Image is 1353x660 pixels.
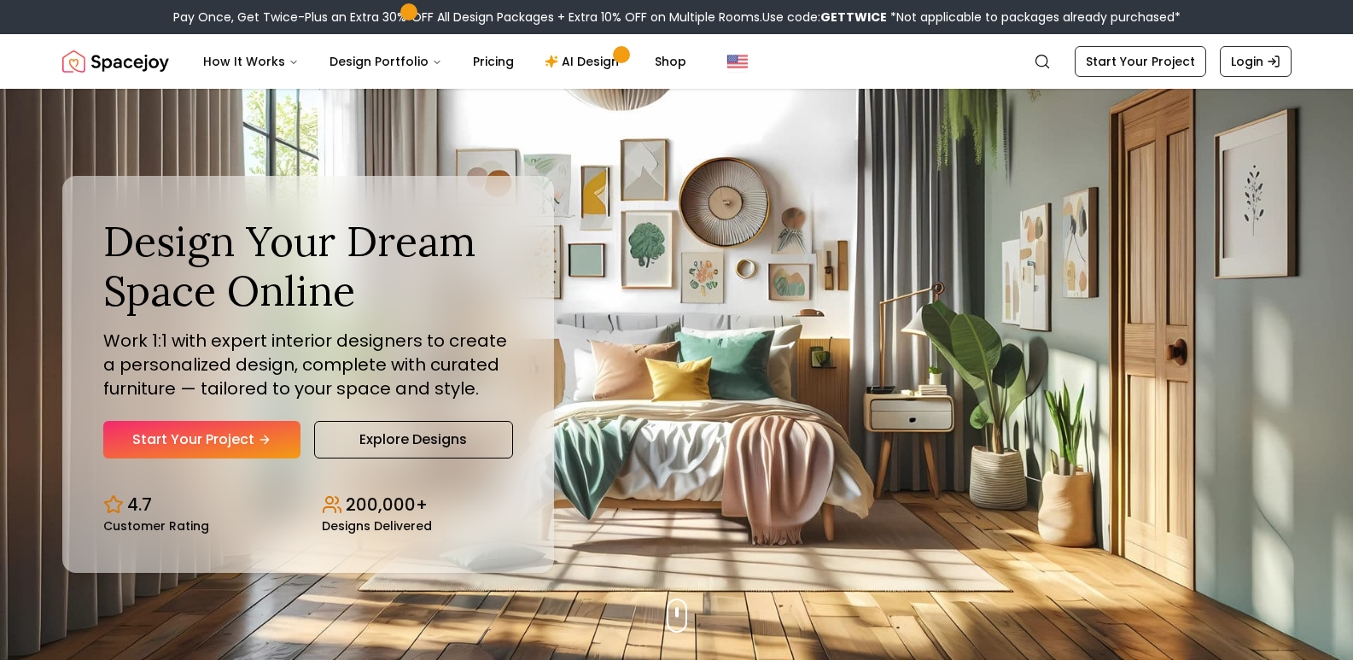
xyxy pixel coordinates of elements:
[314,421,513,458] a: Explore Designs
[103,479,513,532] div: Design stats
[103,217,513,315] h1: Design Your Dream Space Online
[820,9,887,26] b: GETTWICE
[103,421,300,458] a: Start Your Project
[62,44,169,79] img: Spacejoy Logo
[459,44,528,79] a: Pricing
[190,44,312,79] button: How It Works
[1220,46,1292,77] a: Login
[727,51,748,72] img: United States
[103,329,513,400] p: Work 1:1 with expert interior designers to create a personalized design, complete with curated fu...
[103,520,209,532] small: Customer Rating
[62,44,169,79] a: Spacejoy
[1075,46,1206,77] a: Start Your Project
[190,44,700,79] nav: Main
[322,520,432,532] small: Designs Delivered
[887,9,1181,26] span: *Not applicable to packages already purchased*
[127,493,152,517] p: 4.7
[62,34,1292,89] nav: Global
[316,44,456,79] button: Design Portfolio
[762,9,887,26] span: Use code:
[346,493,428,517] p: 200,000+
[531,44,638,79] a: AI Design
[173,9,1181,26] div: Pay Once, Get Twice-Plus an Extra 30% OFF All Design Packages + Extra 10% OFF on Multiple Rooms.
[641,44,700,79] a: Shop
